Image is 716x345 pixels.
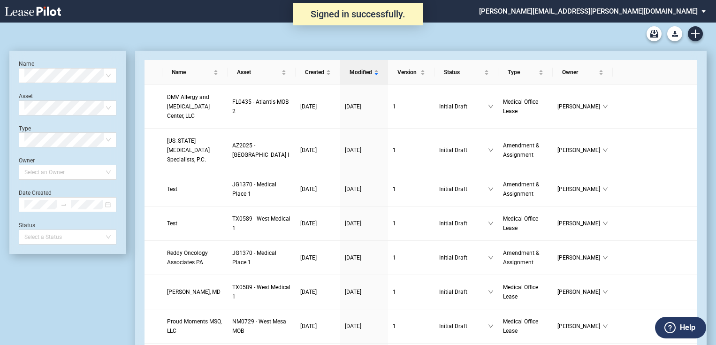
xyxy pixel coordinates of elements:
span: [DATE] [345,323,361,330]
span: JG1370 - Medical Place 1 [232,250,276,266]
button: Help [655,317,706,338]
span: Initial Draft [439,102,488,111]
th: Version [388,60,434,85]
a: NM0729 - West Mesa MOB [232,317,291,336]
span: [PERSON_NAME] [557,219,602,228]
span: [PERSON_NAME] [557,102,602,111]
a: [US_STATE] [MEDICAL_DATA] Specialists, P.C. [167,136,223,164]
a: [DATE] [345,184,383,194]
span: Asset [237,68,280,77]
span: Initial Draft [439,184,488,194]
a: [DATE] [300,253,335,262]
span: [DATE] [300,254,317,261]
a: [DATE] [300,322,335,331]
div: Signed in successfully. [293,3,423,25]
th: Type [498,60,553,85]
span: JG1370 - Medical Place 1 [232,181,276,197]
span: NM0729 - West Mesa MOB [232,318,286,334]
span: Initial Draft [439,219,488,228]
a: Amendment & Assignment [503,248,548,267]
a: Create new document [688,26,703,41]
span: Test [167,220,177,227]
a: [DATE] [345,219,383,228]
span: FL0435 - Atlantis MOB 2 [232,99,289,115]
label: Date Created [19,190,52,196]
a: AZ2025 - [GEOGRAPHIC_DATA] I [232,141,291,160]
span: [DATE] [345,220,361,227]
span: Version [397,68,419,77]
span: [DATE] [300,147,317,153]
a: Medical Office Lease [503,214,548,233]
span: [PERSON_NAME] [557,146,602,155]
span: Amendment & Assignment [503,142,539,158]
th: Owner [553,60,613,85]
span: [DATE] [300,186,317,192]
a: JG1370 - Medical Place 1 [232,248,291,267]
a: TX0589 - West Medical 1 [232,214,291,233]
span: down [488,221,494,226]
a: 1 [393,219,430,228]
span: Reddy Oncology Associates PA [167,250,208,266]
span: Medical Office Lease [503,284,538,300]
span: down [488,186,494,192]
a: 1 [393,322,430,331]
span: down [602,255,608,261]
span: TX0589 - West Medical 1 [232,215,290,231]
span: Arizona Glaucoma Specialists, P.C. [167,138,210,163]
span: Medical Office Lease [503,318,538,334]
span: [DATE] [345,147,361,153]
a: [DATE] [345,253,383,262]
span: Medical Office Lease [503,99,538,115]
span: [DATE] [345,103,361,110]
a: Amendment & Assignment [503,180,548,199]
span: down [602,104,608,109]
span: Test [167,186,177,192]
a: [DATE] [300,184,335,194]
span: [DATE] [300,289,317,295]
a: 1 [393,146,430,155]
span: [DATE] [300,103,317,110]
a: [DATE] [345,322,383,331]
a: Test [167,184,223,194]
a: Medical Office Lease [503,283,548,301]
label: Owner [19,157,35,164]
a: 1 [393,287,430,297]
span: Owner [562,68,597,77]
span: down [602,186,608,192]
span: [DATE] [345,186,361,192]
span: Created [305,68,324,77]
span: to [61,201,67,208]
span: [DATE] [300,220,317,227]
span: down [488,323,494,329]
a: [DATE] [345,287,383,297]
a: [DATE] [345,102,383,111]
a: 1 [393,102,430,111]
span: Initial Draft [439,146,488,155]
span: 1 [393,254,396,261]
span: down [602,221,608,226]
a: DMV Allergy and [MEDICAL_DATA] Center, LLC [167,92,223,121]
span: [PERSON_NAME] [557,287,602,297]
label: Asset [19,93,33,100]
a: [DATE] [300,287,335,297]
label: Name [19,61,34,67]
span: 1 [393,323,396,330]
span: Status [444,68,482,77]
a: 1 [393,184,430,194]
th: Asset [228,60,296,85]
th: Name [162,60,228,85]
span: Initial Draft [439,253,488,262]
md-menu: Download Blank Form List [664,26,685,41]
span: TX0589 - West Medical 1 [232,284,290,300]
span: 1 [393,147,396,153]
span: 1 [393,186,396,192]
span: DMV Allergy and Asthma Center, LLC [167,94,210,119]
th: Created [296,60,340,85]
span: down [488,104,494,109]
span: Modified [350,68,372,77]
a: Test [167,219,223,228]
a: 1 [393,253,430,262]
span: swap-right [61,201,67,208]
span: [DATE] [300,323,317,330]
span: AZ2025 - Medical Plaza I [232,142,289,158]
